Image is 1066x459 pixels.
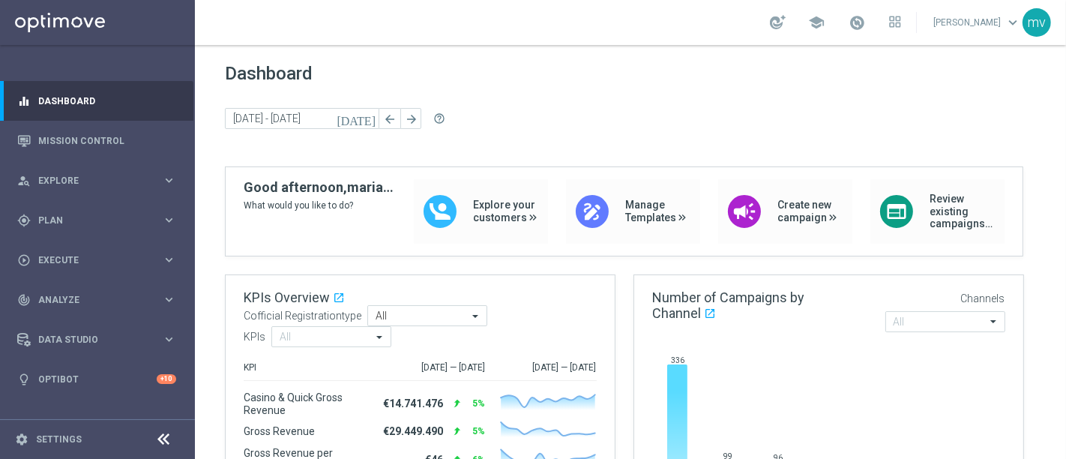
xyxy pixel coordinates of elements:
i: play_circle_outline [17,253,31,267]
i: keyboard_arrow_right [162,173,176,187]
a: Dashboard [38,81,176,121]
button: track_changes Analyze keyboard_arrow_right [16,294,177,306]
i: track_changes [17,293,31,307]
div: Dashboard [17,81,176,121]
button: gps_fixed Plan keyboard_arrow_right [16,214,177,226]
a: Mission Control [38,121,176,160]
span: keyboard_arrow_down [1005,14,1021,31]
div: +10 [157,374,176,384]
div: Optibot [17,359,176,399]
i: equalizer [17,94,31,108]
button: Mission Control [16,135,177,147]
a: Settings [36,435,82,444]
button: Data Studio keyboard_arrow_right [16,334,177,346]
div: Analyze [17,293,162,307]
a: Optibot [38,359,157,399]
div: Plan [17,214,162,227]
span: Execute [38,256,162,265]
i: keyboard_arrow_right [162,213,176,227]
i: keyboard_arrow_right [162,253,176,267]
a: [PERSON_NAME]keyboard_arrow_down [932,11,1023,34]
div: mv [1023,8,1051,37]
span: school [808,14,825,31]
i: keyboard_arrow_right [162,292,176,307]
div: Explore [17,174,162,187]
button: lightbulb Optibot +10 [16,373,177,385]
button: play_circle_outline Execute keyboard_arrow_right [16,254,177,266]
span: Data Studio [38,335,162,344]
span: Analyze [38,295,162,304]
div: Data Studio [17,333,162,346]
i: person_search [17,174,31,187]
i: keyboard_arrow_right [162,332,176,346]
span: Plan [38,216,162,225]
i: settings [15,433,28,446]
i: lightbulb [17,373,31,386]
div: Mission Control [17,121,176,160]
span: Explore [38,176,162,185]
button: person_search Explore keyboard_arrow_right [16,175,177,187]
div: Execute [17,253,162,267]
button: equalizer Dashboard [16,95,177,107]
i: gps_fixed [17,214,31,227]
